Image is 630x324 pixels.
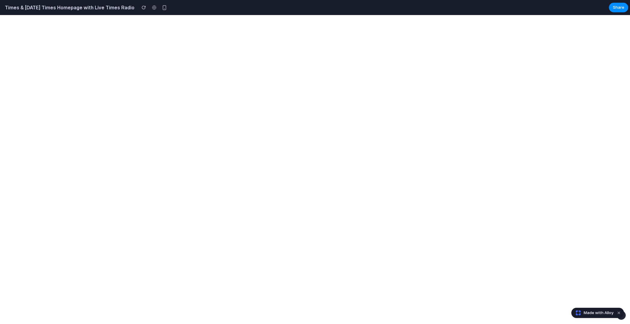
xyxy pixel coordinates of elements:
a: Made with Alloy [572,310,614,316]
span: Made with Alloy [584,310,613,316]
button: Share [609,3,628,12]
h2: Times & [DATE] Times Homepage with Live Times Radio [2,4,134,11]
button: Dismiss watermark [615,309,622,316]
span: Share [613,5,624,11]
